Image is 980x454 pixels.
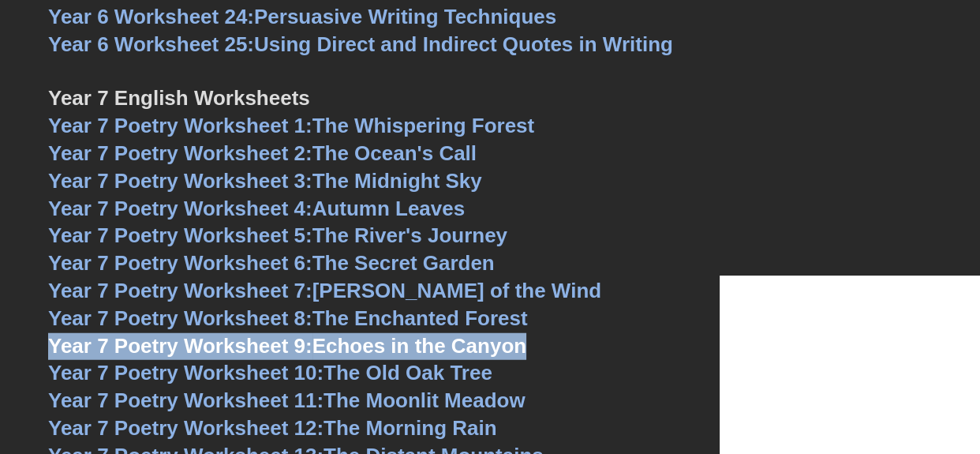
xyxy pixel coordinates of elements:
[48,32,254,56] span: Year 6 Worksheet 25:
[48,388,526,412] a: Year 7 Poetry Worksheet 11:The Moonlit Meadow
[48,169,312,193] span: Year 7 Poetry Worksheet 3:
[48,32,673,56] a: Year 6 Worksheet 25:Using Direct and Indirect Quotes in Writing
[48,306,312,330] span: Year 7 Poetry Worksheet 8:
[48,223,507,247] a: Year 7 Poetry Worksheet 5:The River's Journey
[48,141,477,165] a: Year 7 Poetry Worksheet 2:The Ocean's Call
[48,141,312,165] span: Year 7 Poetry Worksheet 2:
[48,5,254,28] span: Year 6 Worksheet 24:
[48,114,312,137] span: Year 7 Poetry Worksheet 1:
[48,59,932,113] h3: Year 7 English Worksheets
[48,251,312,275] span: Year 7 Poetry Worksheet 6:
[48,279,601,302] a: Year 7 Poetry Worksheet 7:[PERSON_NAME] of the Wind
[48,361,324,385] span: Year 7 Poetry Worksheet 10:
[48,223,312,247] span: Year 7 Poetry Worksheet 5:
[48,279,312,302] span: Year 7 Poetry Worksheet 7:
[48,169,482,193] a: Year 7 Poetry Worksheet 3:The Midnight Sky
[48,114,534,137] a: Year 7 Poetry Worksheet 1:The Whispering Forest
[48,251,495,275] a: Year 7 Poetry Worksheet 6:The Secret Garden
[48,361,492,385] a: Year 7 Poetry Worksheet 10:The Old Oak Tree
[48,388,324,412] span: Year 7 Poetry Worksheet 11:
[720,276,980,454] iframe: Chat Widget
[48,334,526,358] a: Year 7 Poetry Worksheet 9:Echoes in the Canyon
[48,416,324,440] span: Year 7 Poetry Worksheet 12:
[48,197,312,220] span: Year 7 Poetry Worksheet 4:
[48,197,465,220] a: Year 7 Poetry Worksheet 4:Autumn Leaves
[48,5,556,28] a: Year 6 Worksheet 24:Persuasive Writing Techniques
[48,334,312,358] span: Year 7 Poetry Worksheet 9:
[48,306,527,330] a: Year 7 Poetry Worksheet 8:The Enchanted Forest
[48,416,496,440] a: Year 7 Poetry Worksheet 12:The Morning Rain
